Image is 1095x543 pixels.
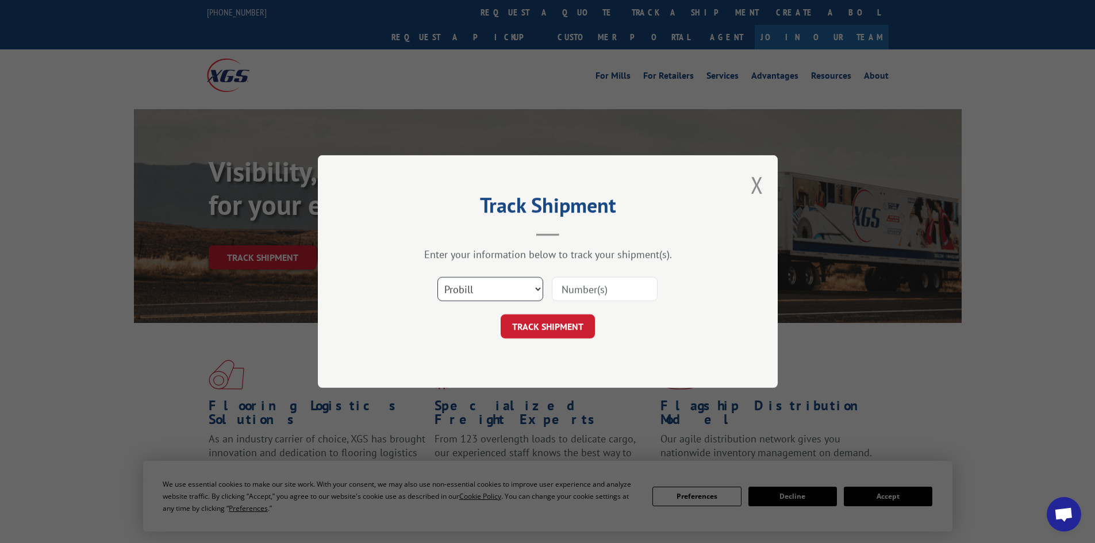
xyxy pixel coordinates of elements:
div: Enter your information below to track your shipment(s). [375,248,720,261]
div: Open chat [1047,497,1081,532]
button: Close modal [751,170,763,200]
button: TRACK SHIPMENT [501,314,595,338]
input: Number(s) [552,277,658,301]
h2: Track Shipment [375,197,720,219]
